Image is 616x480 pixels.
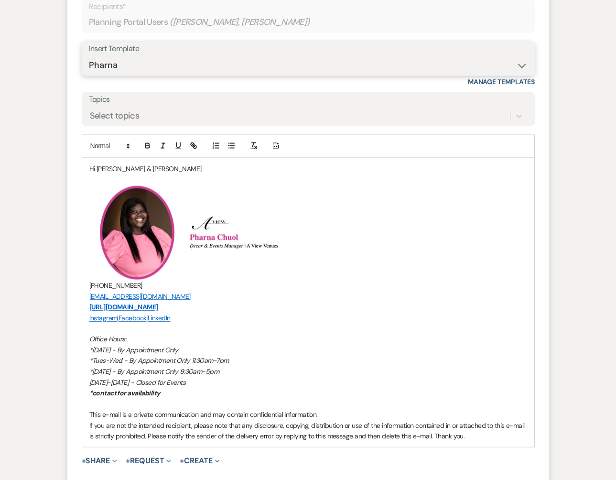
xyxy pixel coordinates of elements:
em: Office Hours: [89,335,127,343]
a: [EMAIL_ADDRESS][DOMAIN_NAME] [89,292,191,301]
span: | [117,314,118,322]
span: This e-mail is a private communication and may contain confidential information. [89,410,318,418]
span: + [82,457,86,464]
span: ( [PERSON_NAME], [PERSON_NAME] ) [170,16,310,29]
em: [DATE]-[DATE] - Closed for Events [89,378,186,386]
div: Planning Portal Users [89,13,528,32]
button: Create [180,457,219,464]
a: Manage Templates [468,77,535,86]
p: Hi [PERSON_NAME] & [PERSON_NAME] [89,164,527,174]
em: *Tues-Wed - By Appointment Only 11:30am-7pm [89,356,229,365]
em: *[DATE] - By Appointment Only [89,346,178,354]
button: Share [82,457,118,464]
span: + [126,457,130,464]
div: Select topics [90,109,140,122]
div: Insert Template [89,42,528,56]
img: Screenshot 2025-04-02 at 3.30.15 PM.png [186,215,292,250]
a: Instagram [89,314,118,322]
span: [PHONE_NUMBER] [89,281,142,290]
img: PC .png [89,185,185,280]
p: Recipients* [89,0,528,13]
span: If you are not the intended recipient, please note that any disclosure, copying, distribution or ... [89,421,526,440]
a: [URL][DOMAIN_NAME] [89,303,158,311]
span: + [180,457,184,464]
em: *[DATE] - By Appointment Only 9:30am-5pm [89,367,219,376]
button: Request [126,457,171,464]
a: Facebook [119,314,147,322]
a: LinkedIn [148,314,171,322]
span: | [146,314,147,322]
label: Topics [89,93,528,107]
em: *contact for availability [89,388,160,397]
